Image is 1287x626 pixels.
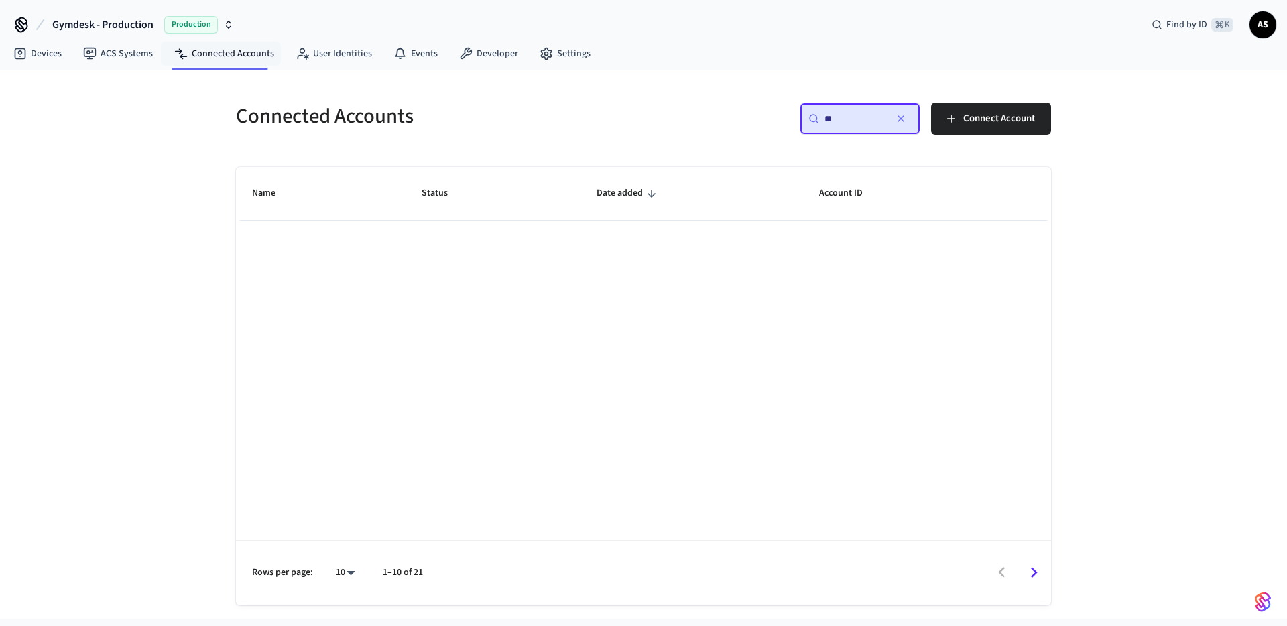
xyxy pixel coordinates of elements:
[52,17,154,33] span: Gymdesk - Production
[931,103,1051,135] button: Connect Account
[1141,13,1244,37] div: Find by ID⌘ K
[236,103,635,130] h5: Connected Accounts
[422,183,465,204] span: Status
[448,42,529,66] a: Developer
[383,566,423,580] p: 1–10 of 21
[1018,557,1050,588] button: Go to next page
[383,42,448,66] a: Events
[164,42,285,66] a: Connected Accounts
[285,42,383,66] a: User Identities
[236,167,1051,221] table: sticky table
[1211,18,1233,32] span: ⌘ K
[72,42,164,66] a: ACS Systems
[1255,591,1271,613] img: SeamLogoGradient.69752ec5.svg
[252,183,293,204] span: Name
[597,183,660,204] span: Date added
[1249,11,1276,38] button: AS
[529,42,601,66] a: Settings
[164,16,218,34] span: Production
[819,183,880,204] span: Account ID
[1166,18,1207,32] span: Find by ID
[329,563,361,582] div: 10
[963,110,1035,127] span: Connect Account
[3,42,72,66] a: Devices
[252,566,313,580] p: Rows per page:
[1251,13,1275,37] span: AS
